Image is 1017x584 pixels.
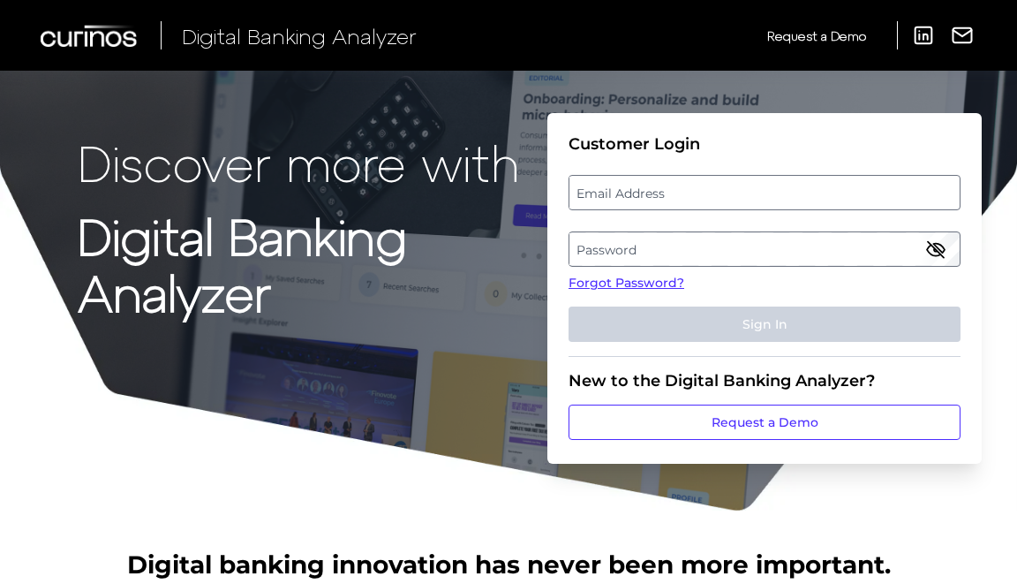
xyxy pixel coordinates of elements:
[767,21,866,50] a: Request a Demo
[569,371,960,391] div: New to the Digital Banking Analyzer?
[767,28,866,43] span: Request a Demo
[78,134,540,190] p: Discover more with
[182,23,417,49] span: Digital Banking Analyzer
[127,548,891,581] h2: Digital banking innovation has never been more important.
[569,177,959,209] label: Email Address
[569,307,960,342] button: Sign In
[569,274,960,292] a: Forgot Password?
[78,206,407,321] strong: Digital Banking Analyzer
[41,25,139,47] img: Curinos
[569,405,960,440] a: Request a Demo
[569,134,960,154] div: Customer Login
[569,233,959,265] label: Password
